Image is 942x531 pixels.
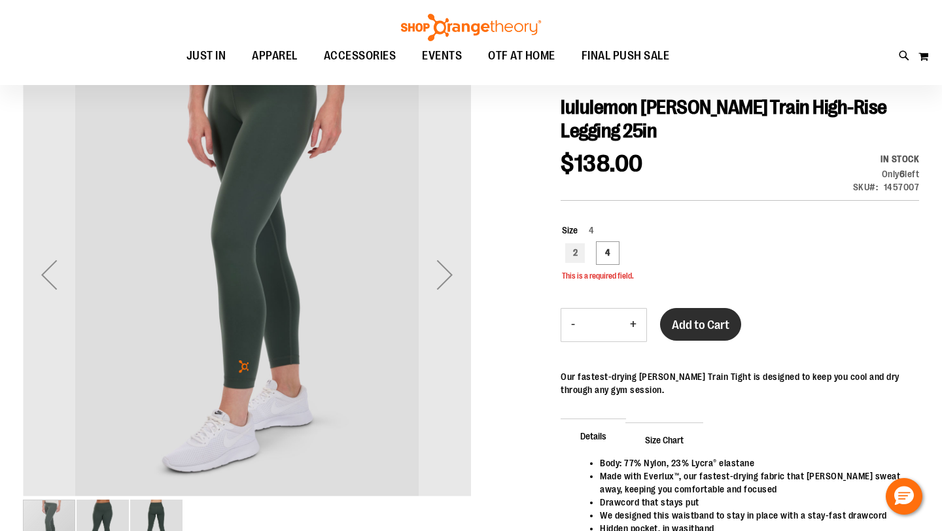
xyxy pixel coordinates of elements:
a: JUST IN [173,41,239,71]
div: 2 [565,243,585,263]
div: Availability [853,152,920,165]
span: JUST IN [186,41,226,71]
span: Size Chart [625,422,703,456]
div: Main view of 2024 October lululemon Wunder Train High-Rise [23,50,471,498]
div: Our fastest-drying [PERSON_NAME] Train Tight is designed to keep you cool and dry through any gym... [561,370,919,396]
li: Made with Everlux™, our fastest-drying fabric that [PERSON_NAME] sweat away, keeping you comforta... [600,470,906,496]
span: Size [562,225,578,235]
span: 4 [578,225,594,235]
a: EVENTS [409,41,475,71]
li: Body: 77% Nylon, 23% Lycra® elastane [600,456,906,470]
span: OTF AT HOME [488,41,555,71]
span: ACCESSORIES [324,41,396,71]
li: Drawcord that stays put [600,496,906,509]
img: Main view of 2024 October lululemon Wunder Train High-Rise [23,48,471,496]
a: APPAREL [239,41,311,71]
span: $138.00 [561,150,643,177]
div: Previous [23,50,75,498]
span: Add to Cart [672,318,729,332]
span: FINAL PUSH SALE [582,41,670,71]
input: Product quantity [585,309,620,341]
span: EVENTS [422,41,462,71]
button: Decrease product quantity [561,309,585,341]
span: Details [561,419,626,453]
div: Next [419,50,471,498]
div: 4 [598,243,618,263]
strong: SKU [853,182,879,192]
button: Add to Cart [660,308,741,341]
span: APPAREL [252,41,298,71]
li: We designed this waistband to stay in place with a stay-fast drawcord [600,509,906,522]
button: Increase product quantity [620,309,646,341]
a: FINAL PUSH SALE [568,41,683,71]
strong: 6 [899,169,905,179]
div: 1457007 [884,180,920,194]
span: lululemon [PERSON_NAME] Train High-Rise Legging 25in [561,96,887,142]
div: Qty [853,167,920,180]
div: This is a required field. [562,271,919,282]
a: OTF AT HOME [475,41,568,71]
img: Shop Orangetheory [399,14,543,41]
a: ACCESSORIES [311,41,410,71]
button: Hello, have a question? Let’s chat. [886,478,922,515]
